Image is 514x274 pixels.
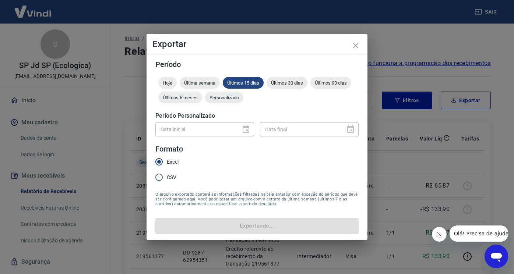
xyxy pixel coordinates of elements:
h5: Período Personalizado [155,112,359,120]
span: CSV [167,174,176,181]
h5: Período [155,61,359,68]
div: Personalizado [205,92,243,103]
span: Hoje [158,80,177,86]
iframe: Botão para abrir a janela de mensagens [485,245,508,268]
input: DD/MM/YYYY [155,122,236,136]
h4: Exportar [152,40,362,49]
span: O arquivo exportado conterá as informações filtradas na tela anterior com exceção do período que ... [155,192,359,206]
div: Últimos 6 meses [158,92,202,103]
span: Últimos 90 dias [310,80,351,86]
span: Últimos 15 dias [223,80,264,86]
span: Excel [167,158,179,166]
iframe: Mensagem da empresa [450,225,508,242]
span: Personalizado [205,95,243,100]
div: Últimos 90 dias [310,77,351,89]
div: Últimos 30 dias [267,77,307,89]
iframe: Fechar mensagem [432,227,447,242]
span: Olá! Precisa de ajuda? [4,5,62,11]
div: Hoje [158,77,177,89]
button: close [347,37,365,54]
div: Última semana [180,77,220,89]
span: Últimos 6 meses [158,95,202,100]
input: DD/MM/YYYY [260,122,340,136]
span: Últimos 30 dias [267,80,307,86]
div: Últimos 15 dias [223,77,264,89]
span: Última semana [180,80,220,86]
legend: Formato [155,144,183,154]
